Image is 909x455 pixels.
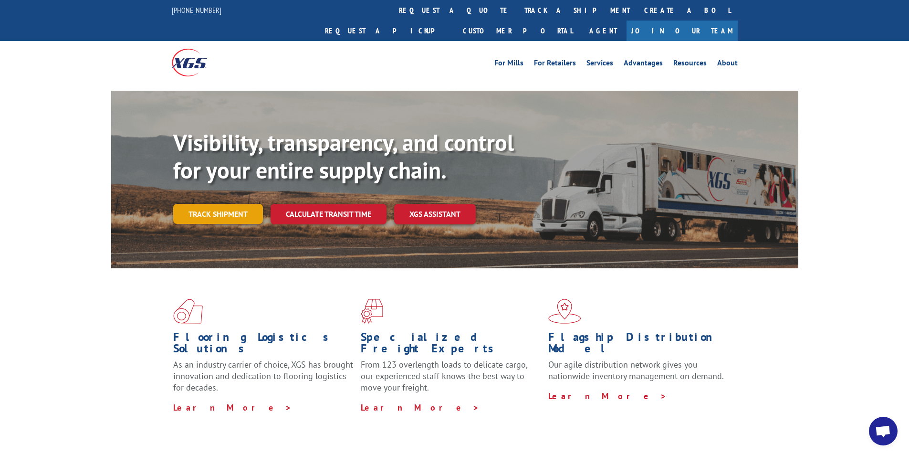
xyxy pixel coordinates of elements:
a: Agent [580,21,627,41]
h1: Specialized Freight Experts [361,331,541,359]
a: XGS ASSISTANT [394,204,476,224]
a: About [717,59,738,70]
a: Calculate transit time [271,204,387,224]
p: From 123 overlength loads to delicate cargo, our experienced staff knows the best way to move you... [361,359,541,402]
span: As an industry carrier of choice, XGS has brought innovation and dedication to flooring logistics... [173,359,353,393]
a: Learn More > [361,402,480,413]
h1: Flooring Logistics Solutions [173,331,354,359]
img: xgs-icon-total-supply-chain-intelligence-red [173,299,203,324]
a: Resources [673,59,707,70]
img: xgs-icon-flagship-distribution-model-red [548,299,581,324]
a: Advantages [624,59,663,70]
div: Open chat [869,417,898,445]
h1: Flagship Distribution Model [548,331,729,359]
a: Learn More > [173,402,292,413]
a: Services [586,59,613,70]
b: Visibility, transparency, and control for your entire supply chain. [173,127,514,185]
a: For Retailers [534,59,576,70]
a: [PHONE_NUMBER] [172,5,221,15]
a: Track shipment [173,204,263,224]
a: Join Our Team [627,21,738,41]
a: Customer Portal [456,21,580,41]
span: Our agile distribution network gives you nationwide inventory management on demand. [548,359,724,381]
a: For Mills [494,59,523,70]
a: Learn More > [548,391,667,402]
img: xgs-icon-focused-on-flooring-red [361,299,383,324]
a: Request a pickup [318,21,456,41]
